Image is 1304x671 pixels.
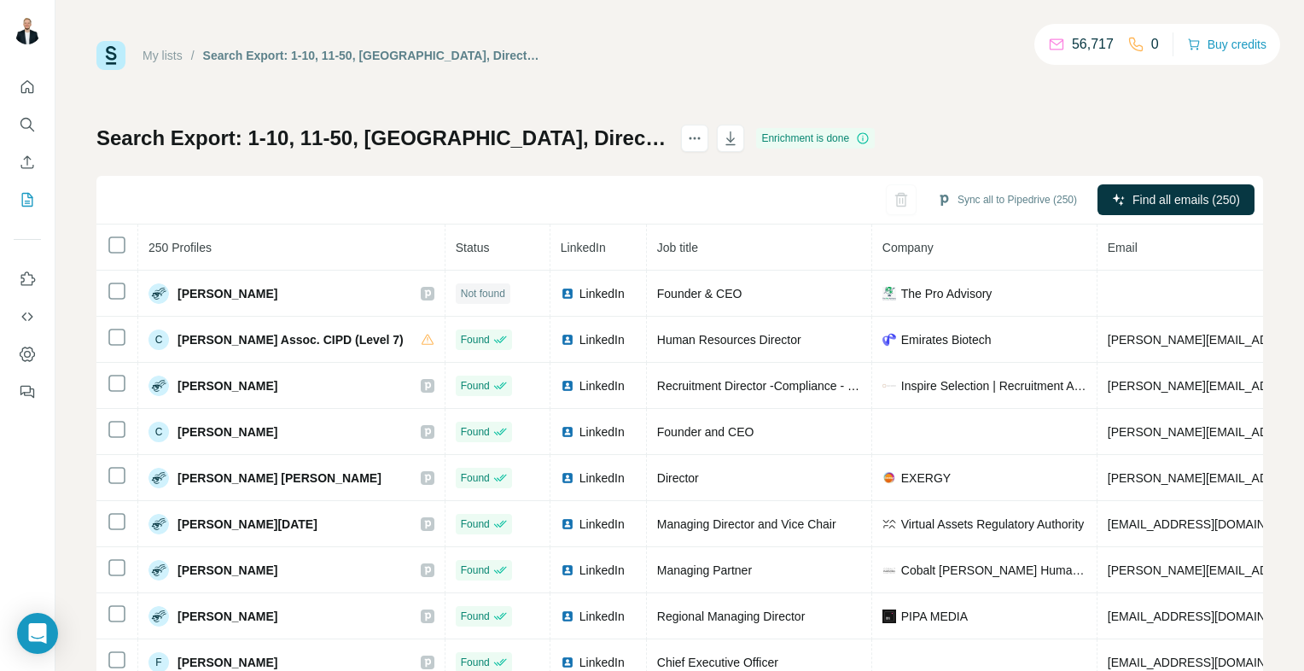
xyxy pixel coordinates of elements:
button: Enrich CSV [14,147,41,178]
img: Avatar [148,283,169,304]
span: [PERSON_NAME] [178,562,277,579]
span: LinkedIn [579,285,625,302]
button: actions [681,125,708,152]
img: LinkedIn logo [561,471,574,485]
button: Dashboard [14,339,41,370]
span: [PERSON_NAME] [178,654,277,671]
p: 56,717 [1072,34,1114,55]
button: Feedback [14,376,41,407]
span: Found [461,470,490,486]
span: Founder & CEO [657,287,742,300]
span: LinkedIn [579,423,625,441]
span: Job title [657,241,698,254]
img: Avatar [148,606,169,627]
img: LinkedIn logo [561,287,574,300]
img: Surfe Logo [96,41,125,70]
img: company-logo [882,379,896,393]
img: Avatar [148,560,169,581]
span: LinkedIn [561,241,606,254]
span: Chief Executive Officer [657,656,778,669]
a: My lists [143,49,183,62]
button: Use Surfe API [14,301,41,332]
div: Search Export: 1-10, 11-50, [GEOGRAPHIC_DATA], Director, Vice President, CXO, [GEOGRAPHIC_DATA] -... [203,47,542,64]
span: LinkedIn [579,516,625,533]
button: Quick start [14,72,41,102]
span: Managing Director and Vice Chair [657,517,836,531]
img: Avatar [148,376,169,396]
li: / [191,47,195,64]
span: Director [657,471,699,485]
span: LinkedIn [579,470,625,487]
span: LinkedIn [579,608,625,625]
img: LinkedIn logo [561,425,574,439]
span: LinkedIn [579,654,625,671]
span: EXERGY [901,470,951,487]
div: Open Intercom Messenger [17,613,58,654]
span: LinkedIn [579,562,625,579]
span: Emirates Biotech [901,331,992,348]
img: Avatar [148,514,169,534]
span: [PERSON_NAME] [178,285,277,302]
button: Use Surfe on LinkedIn [14,264,41,295]
span: Cobalt [PERSON_NAME] Human Capital [901,562,1086,579]
img: company-logo [882,333,896,347]
div: C [148,422,169,442]
span: Found [461,332,490,347]
span: PIPA MEDIA [901,608,968,625]
img: company-logo [882,471,896,485]
img: LinkedIn logo [561,610,574,623]
button: Find all emails (250) [1097,184,1255,215]
span: Found [461,516,490,532]
span: Inspire Selection | Recruitment Agency [901,377,1086,394]
span: Not found [461,286,505,301]
button: My lists [14,184,41,215]
span: [PERSON_NAME] [178,423,277,441]
img: Avatar [148,468,169,488]
span: [PERSON_NAME][DATE] [178,516,317,533]
span: [PERSON_NAME] [PERSON_NAME] [178,470,381,487]
img: company-logo [882,563,896,577]
img: LinkedIn logo [561,379,574,393]
span: Found [461,563,490,578]
span: Recruitment Director -Compliance - Enterprise Risk- Corporate Governance [657,379,1057,393]
button: Buy credits [1187,32,1266,56]
img: LinkedIn logo [561,656,574,669]
span: Found [461,609,490,624]
h1: Search Export: 1-10, 11-50, [GEOGRAPHIC_DATA], Director, Vice President, CXO, [GEOGRAPHIC_DATA] -... [96,125,666,152]
span: LinkedIn [579,377,625,394]
span: LinkedIn [579,331,625,348]
p: 0 [1151,34,1159,55]
img: LinkedIn logo [561,333,574,347]
span: Human Resources Director [657,333,801,347]
span: Find all emails (250) [1132,191,1240,208]
span: Found [461,378,490,394]
span: Company [882,241,934,254]
span: 250 Profiles [148,241,212,254]
span: Found [461,655,490,670]
span: Regional Managing Director [657,610,806,623]
span: Email [1108,241,1138,254]
button: Sync all to Pipedrive (250) [925,187,1089,213]
span: [PERSON_NAME] [178,377,277,394]
span: Status [456,241,490,254]
div: Enrichment is done [756,128,875,149]
img: LinkedIn logo [561,563,574,577]
span: Founder and CEO [657,425,754,439]
span: Virtual Assets Regulatory Authority [901,516,1085,533]
img: company-logo [882,287,896,300]
img: company-logo [882,610,896,623]
div: C [148,330,169,350]
button: Search [14,109,41,140]
span: Managing Partner [657,563,752,577]
img: LinkedIn logo [561,517,574,531]
span: [PERSON_NAME] [178,608,277,625]
span: The Pro Advisory [901,285,993,302]
img: company-logo [882,517,896,531]
span: Found [461,424,490,440]
img: Avatar [14,17,41,44]
span: [PERSON_NAME] Assoc. CIPD (Level 7) [178,331,404,348]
